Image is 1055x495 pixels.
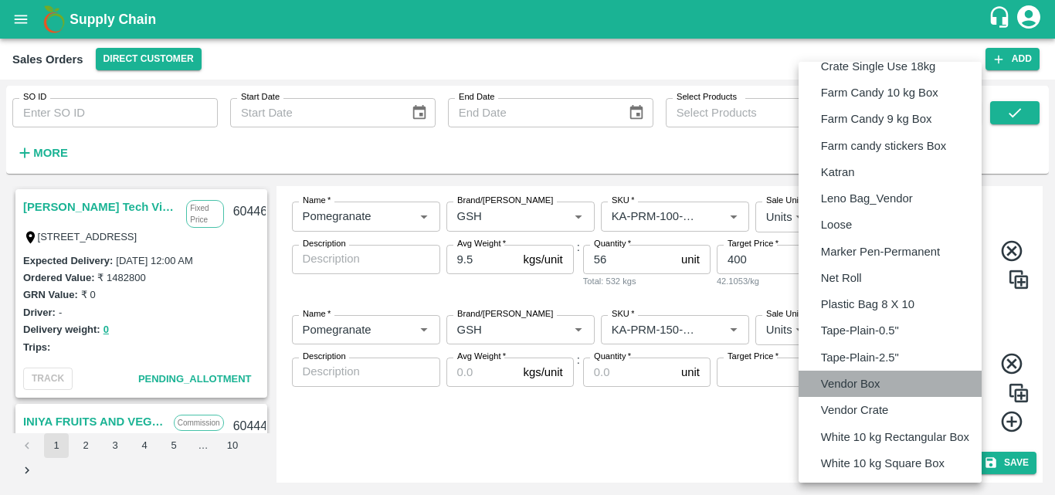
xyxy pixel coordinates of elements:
[821,243,940,260] p: Marker Pen-Permanent
[821,137,947,154] p: Farm candy stickers Box
[821,190,913,207] p: Leno Bag_Vendor
[821,455,945,472] p: White 10 kg Square Box
[821,164,855,181] p: Katran
[821,58,936,75] p: Crate Single Use 18kg
[821,375,880,392] p: Vendor Box
[821,84,938,101] p: Farm Candy 10 kg Box
[821,349,899,366] p: Tape-Plain-2.5"
[821,429,969,446] p: White 10 kg Rectangular Box
[821,270,862,286] p: Net Roll
[821,110,932,127] p: Farm Candy 9 kg Box
[821,322,899,339] p: Tape-Plain-0.5"
[821,296,914,313] p: Plastic Bag 8 X 10
[821,402,888,419] p: Vendor Crate
[821,216,852,233] p: Loose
